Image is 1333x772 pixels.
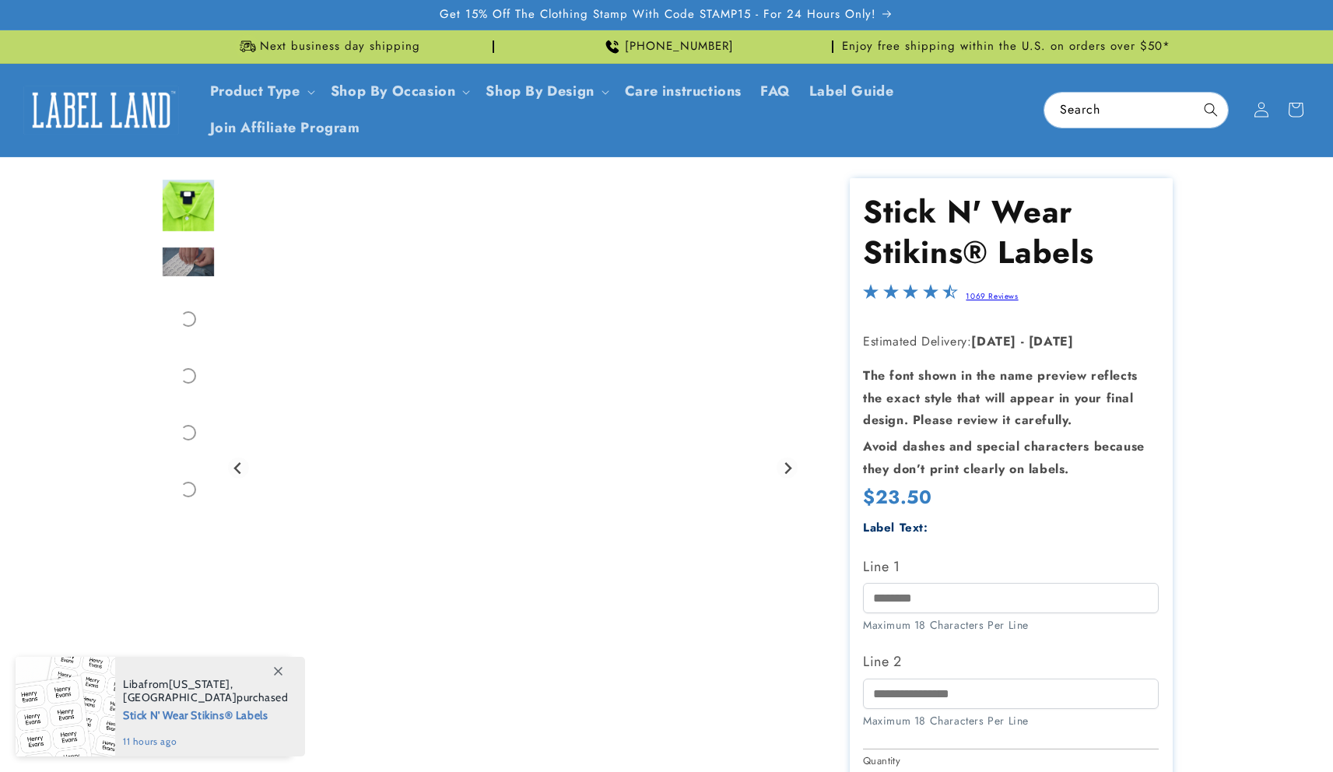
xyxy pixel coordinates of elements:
[161,519,216,574] div: Go to slide 8
[321,73,477,110] summary: Shop By Occasion
[863,367,1138,430] strong: The font shown in the name preview reflects the exact style that will appear in your final design...
[161,178,216,233] div: Go to slide 2
[486,81,594,101] a: Shop By Design
[161,235,216,289] div: Go to slide 3
[500,30,833,63] div: Announcement
[331,82,456,100] span: Shop By Occasion
[971,332,1016,350] strong: [DATE]
[863,519,928,536] label: Label Text:
[161,405,216,460] div: Go to slide 6
[18,80,185,140] a: Label Land
[23,86,179,134] img: Label Land
[476,73,615,110] summary: Shop By Design
[210,81,300,101] a: Product Type
[760,82,791,100] span: FAQ
[1021,332,1025,350] strong: -
[840,30,1173,63] div: Announcement
[201,110,370,146] a: Join Affiliate Program
[863,713,1159,729] div: Maximum 18 Characters Per Line
[161,246,216,278] img: null
[842,39,1170,54] span: Enjoy free shipping within the U.S. on orders over $50*
[863,485,932,509] span: $23.50
[625,82,742,100] span: Care instructions
[863,649,1159,674] label: Line 2
[863,437,1145,478] strong: Avoid dashes and special characters because they don’t print clearly on labels.
[800,73,903,110] a: Label Guide
[625,39,734,54] span: [PHONE_NUMBER]
[161,292,216,346] div: Go to slide 4
[863,617,1159,633] div: Maximum 18 Characters Per Line
[228,458,249,479] button: Previous slide
[169,677,230,691] span: [US_STATE]
[161,178,216,233] img: Stick N' Wear® Labels - Label Land
[201,73,321,110] summary: Product Type
[863,191,1159,272] h1: Stick N' Wear Stikins® Labels
[260,39,420,54] span: Next business day shipping
[966,290,1018,302] a: 1069 Reviews
[161,349,216,403] div: Go to slide 5
[123,677,144,691] span: Liba
[440,7,876,23] span: Get 15% Off The Clothing Stamp With Code STAMP15 - For 24 Hours Only!
[863,753,902,769] legend: Quantity
[1029,332,1074,350] strong: [DATE]
[751,73,800,110] a: FAQ
[161,30,494,63] div: Announcement
[863,288,958,306] span: 4.7-star overall rating
[863,554,1159,579] label: Line 1
[863,331,1159,353] p: Estimated Delivery:
[123,678,289,704] span: from , purchased
[1194,93,1228,127] button: Search
[161,462,216,517] div: Go to slide 7
[777,458,798,479] button: Next slide
[809,82,894,100] span: Label Guide
[210,119,360,137] span: Join Affiliate Program
[616,73,751,110] a: Care instructions
[123,690,237,704] span: [GEOGRAPHIC_DATA]
[1177,705,1317,756] iframe: Gorgias live chat messenger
